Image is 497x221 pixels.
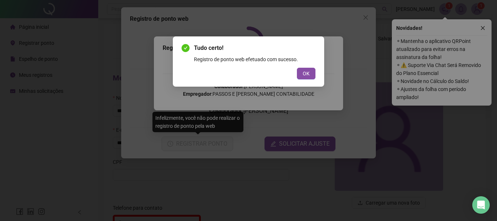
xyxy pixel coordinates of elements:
span: OK [303,70,310,78]
button: OK [297,68,315,79]
span: Tudo certo! [194,44,315,52]
div: Registro de ponto web efetuado com sucesso. [194,55,315,63]
div: Open Intercom Messenger [472,196,490,214]
span: check-circle [182,44,190,52]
